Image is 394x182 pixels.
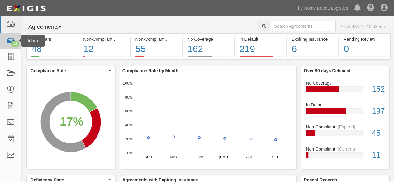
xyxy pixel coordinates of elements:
div: Compliant [31,36,73,42]
div: 6 [292,42,334,56]
div: 11 [367,150,389,161]
a: No Coverage162 [306,80,384,102]
div: Expiring Insurance [292,36,334,42]
div: Non-Compliant [301,124,389,130]
a: Pending Review0 [339,56,390,61]
div: 55 [135,42,177,56]
div: 0 [344,42,385,56]
div: Inbox [21,35,45,47]
a: In Default219 [235,56,286,61]
text: 40% [125,123,132,127]
div: As of [DATE] 10:59 am [340,23,385,30]
span: Compliance Rate [31,68,107,74]
a: Compliant48 [26,56,78,61]
b: Over 90 days Deficient [304,68,350,73]
text: MAY [170,155,178,159]
a: Non-Compliant(Current)11 [306,146,384,163]
div: Pending Review [344,36,385,42]
text: 20% [125,137,132,141]
div: No Coverage [188,36,230,42]
div: 45 [367,128,389,139]
text: 100% [123,81,133,85]
a: In Default197 [306,102,384,124]
div: (Expired) [338,124,355,130]
div: In Default [301,102,389,108]
svg: A chart. [120,75,296,169]
div: No Coverage [301,80,389,86]
input: Search Agreements [270,21,336,31]
div: Non-Compliant (Current) [83,36,125,42]
text: APR [145,155,152,159]
a: Expiring Insurance6 [287,56,338,61]
div: 12 [83,42,125,56]
button: Agreements [26,21,73,33]
a: The Home Depot, Logistics [292,2,351,14]
button: Compliance Rate [27,66,115,75]
div: (Current) [338,146,355,152]
a: Non-Compliant(Expired)55 [131,56,182,61]
div: (Expired) [167,36,185,42]
text: JUN [196,155,203,159]
div: Non-Compliant (Expired) [135,36,177,42]
div: 48 [31,42,73,56]
text: SEP [272,155,279,159]
div: Non-Compliant [301,146,389,152]
div: In Default [240,36,282,42]
div: 13 [11,41,19,47]
div: 197 [367,105,389,117]
a: Non-Compliant(Current)12 [78,56,130,61]
b: Compliance Rate by Month [122,68,178,73]
text: 80% [125,95,132,99]
div: 162 [188,42,230,56]
a: No Coverage162 [183,56,234,61]
div: 219 [240,42,282,56]
text: [DATE] [219,155,230,159]
text: AUG [246,155,254,159]
i: Help Center - Complianz [367,4,374,12]
svg: A chart. [27,75,115,169]
a: Non-Compliant(Expired)45 [306,124,384,146]
text: 0% [127,151,133,155]
img: logo-5460c22ac91f19d4615b14bd174203de0afe785f0fc80cf4dbbc73dc1793850b.png [5,3,48,14]
text: 60% [125,109,132,113]
div: (Current) [115,36,132,42]
div: 162 [367,84,389,95]
div: 17% [60,113,83,130]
